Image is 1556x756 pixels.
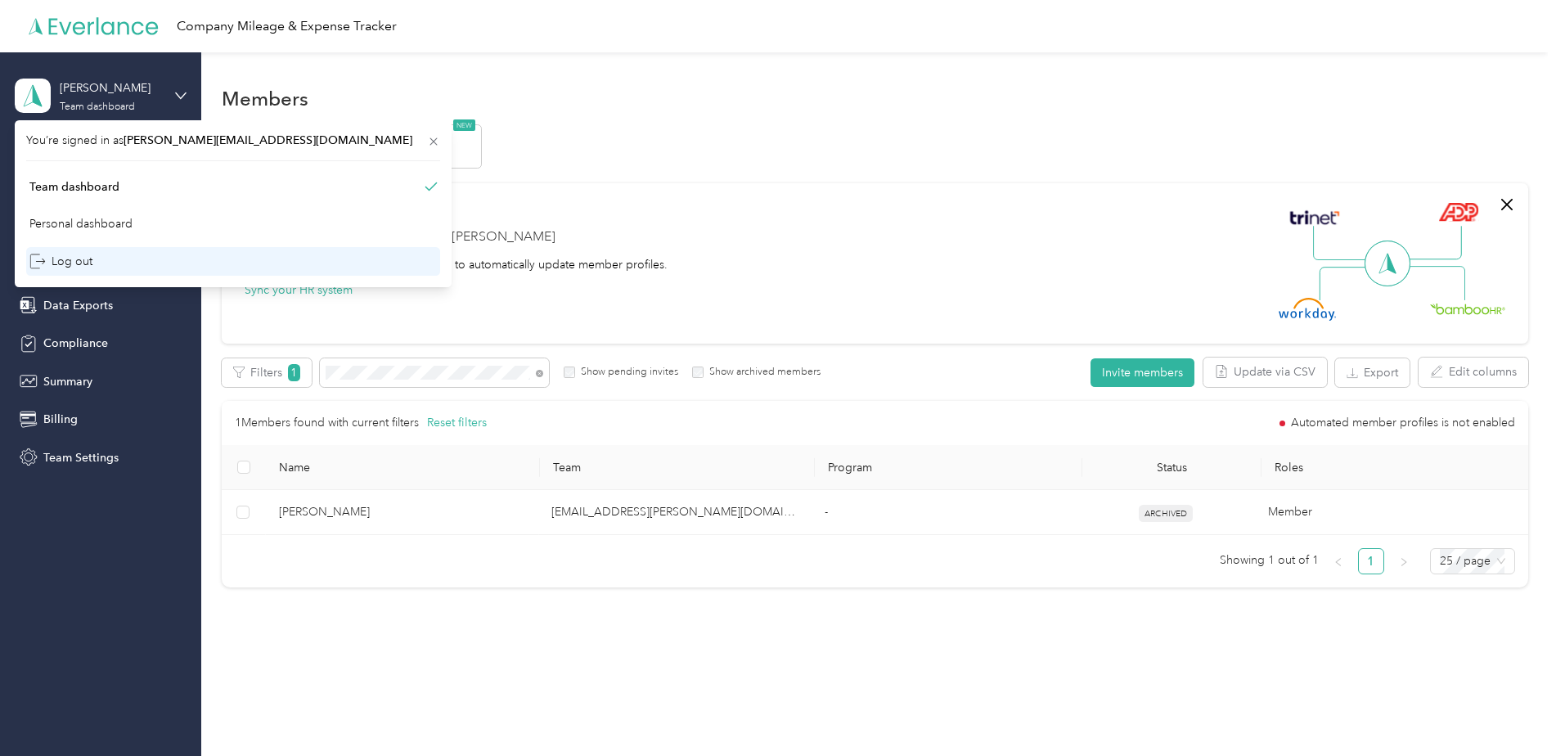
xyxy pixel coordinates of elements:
label: Show archived members [704,365,821,380]
h1: Members [222,90,308,107]
th: Team [540,445,815,490]
li: Next Page [1391,548,1417,574]
span: You’re signed in as [26,132,440,149]
th: Program [815,445,1082,490]
span: Compliance [43,335,108,352]
span: 1 [288,364,300,381]
span: Data Exports [43,297,113,314]
span: 25 / page [1440,549,1505,574]
span: right [1399,557,1409,567]
button: left [1325,548,1351,574]
img: Line Left Down [1319,267,1376,300]
a: 1 [1359,549,1383,574]
td: Ken Prochnau [266,490,539,535]
span: [PERSON_NAME] [279,503,526,521]
span: ARCHIVED [1139,505,1193,522]
label: Show pending invites [575,365,678,380]
button: Filters1 [222,358,312,387]
li: 1 [1358,548,1384,574]
img: Trinet [1286,206,1343,229]
span: left [1333,557,1343,567]
img: ADP [1438,203,1478,222]
div: Page Size [1430,548,1515,574]
div: Integrate your HR system with Everlance to automatically update member profiles. [245,256,668,273]
img: Line Right Down [1408,266,1465,301]
button: Invite members [1091,358,1194,387]
img: BambooHR [1430,304,1505,315]
span: Summary [43,373,92,390]
span: Showing 1 out of 1 [1220,548,1319,573]
td: Member [1255,490,1528,535]
td: mlandry@acosta.com [538,490,812,535]
button: Update via CSV [1203,358,1327,386]
th: Roles [1261,445,1536,490]
div: Team dashboard [60,102,135,112]
iframe: Everlance-gr Chat Button Frame [1464,664,1556,756]
img: Line Right Up [1405,226,1462,260]
img: Workday [1279,298,1336,321]
th: Status [1082,445,1261,490]
span: NEW [453,119,475,131]
button: Export [1335,358,1410,387]
span: [PERSON_NAME][EMAIL_ADDRESS][DOMAIN_NAME] [124,133,412,147]
img: Line Left Up [1313,226,1370,261]
button: Reset filters [427,414,487,432]
td: - [812,490,1077,535]
div: Log out [29,253,92,270]
div: [PERSON_NAME] [60,79,162,97]
span: Automated member profiles is not enabled [1291,417,1515,429]
button: Edit columns [1419,358,1528,386]
th: Name [266,445,541,490]
span: Name [279,461,528,475]
button: right [1391,548,1417,574]
span: Team Settings [43,449,119,466]
div: Company Mileage & Expense Tracker [177,16,397,37]
button: Sync your HR system [245,281,353,299]
li: Previous Page [1325,548,1351,574]
span: Billing [43,411,78,428]
div: Personal dashboard [29,215,133,232]
div: Team dashboard [29,178,119,196]
p: 1 Members found with current filters [235,414,419,432]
